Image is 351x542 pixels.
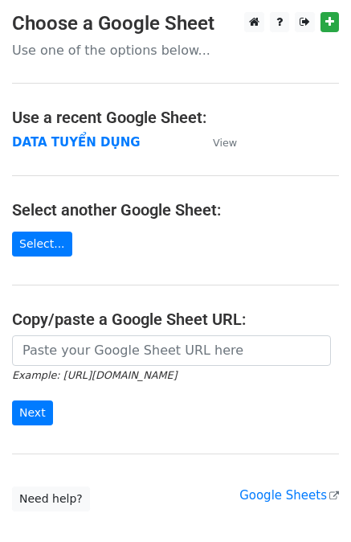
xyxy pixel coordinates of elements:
[12,135,141,150] a: DATA TUYỂN DỤNG
[12,12,339,35] h3: Choose a Google Sheet
[12,400,53,425] input: Next
[239,488,339,503] a: Google Sheets
[12,310,339,329] h4: Copy/paste a Google Sheet URL:
[12,200,339,220] h4: Select another Google Sheet:
[12,108,339,127] h4: Use a recent Google Sheet:
[197,135,237,150] a: View
[213,137,237,149] small: View
[12,369,177,381] small: Example: [URL][DOMAIN_NAME]
[12,232,72,257] a: Select...
[12,42,339,59] p: Use one of the options below...
[12,335,331,366] input: Paste your Google Sheet URL here
[12,487,90,511] a: Need help?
